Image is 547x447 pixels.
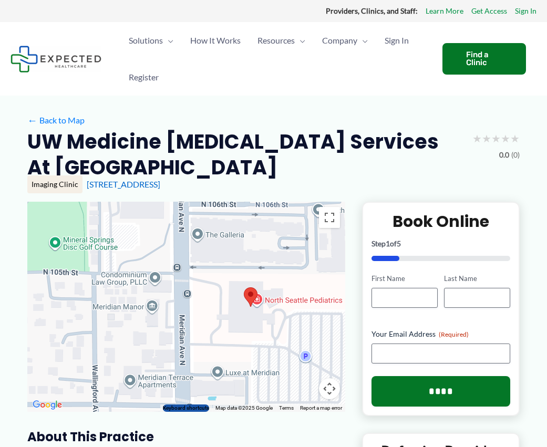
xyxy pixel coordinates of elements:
a: SolutionsMenu Toggle [120,22,182,59]
a: Learn More [426,4,463,18]
h3: About this practice [27,429,345,445]
a: ←Back to Map [27,112,85,128]
span: Solutions [129,22,163,59]
label: Your Email Address [371,329,510,339]
a: Find a Clinic [442,43,526,75]
span: Menu Toggle [163,22,173,59]
span: 0.0 [499,148,509,162]
span: Menu Toggle [295,22,305,59]
a: Open this area in Google Maps (opens a new window) [30,398,65,412]
button: Map camera controls [319,378,340,399]
a: Sign In [515,4,536,18]
span: 1 [386,239,390,248]
a: ResourcesMenu Toggle [249,22,314,59]
nav: Primary Site Navigation [120,22,432,96]
span: Map data ©2025 Google [215,405,273,411]
h2: Book Online [371,211,510,232]
label: First Name [371,274,438,284]
div: Imaging Clinic [27,175,82,193]
h2: UW Medicine [MEDICAL_DATA] Services at [GEOGRAPHIC_DATA] [27,129,464,181]
span: (Required) [439,330,469,338]
strong: Providers, Clinics, and Staff: [326,6,418,15]
p: Step of [371,240,510,247]
a: Report a map error [300,405,342,411]
img: Expected Healthcare Logo - side, dark font, small [11,46,101,72]
span: Resources [257,22,295,59]
span: How It Works [190,22,241,59]
span: ★ [472,129,482,148]
span: ← [27,115,37,125]
span: ★ [491,129,501,148]
a: Get Access [471,4,507,18]
button: Keyboard shortcuts [163,404,209,412]
button: Toggle fullscreen view [319,207,340,228]
span: ★ [501,129,510,148]
a: Sign In [376,22,417,59]
span: (0) [511,148,520,162]
span: Sign In [385,22,409,59]
a: Terms (opens in new tab) [279,405,294,411]
span: 5 [397,239,401,248]
img: Google [30,398,65,412]
label: Last Name [444,274,510,284]
a: Register [120,59,167,96]
span: ★ [510,129,520,148]
a: CompanyMenu Toggle [314,22,376,59]
span: Menu Toggle [357,22,368,59]
a: How It Works [182,22,249,59]
span: Register [129,59,159,96]
span: ★ [482,129,491,148]
span: Company [322,22,357,59]
a: [STREET_ADDRESS] [87,179,160,189]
